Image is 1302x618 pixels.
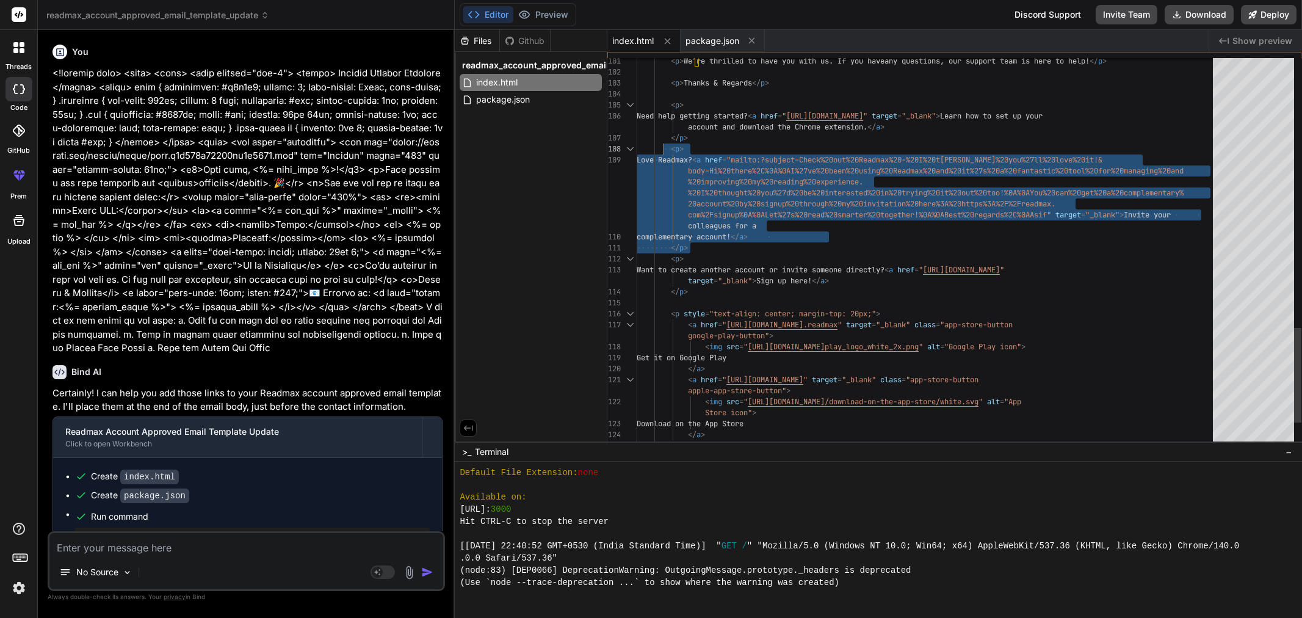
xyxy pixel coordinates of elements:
span: [URL]: [460,503,490,515]
span: a [696,430,701,440]
span: " [743,342,748,352]
div: 108 [607,144,621,154]
span: > [684,243,688,253]
span: = [897,111,902,121]
span: Learn how to set up your [940,111,1043,121]
div: 123 [607,418,621,429]
span: p [679,441,684,451]
span: .0.0 Safari/537.36" [460,552,557,564]
span: target [688,276,714,286]
span: Need help getting started? [637,111,748,121]
div: 105 [607,100,621,111]
div: 118 [607,341,621,352]
div: 122 [607,396,621,407]
div: Click to collapse the range. [622,319,638,330]
span: play_logo_white_2x.png [825,342,919,352]
h6: You [72,46,89,58]
span: < [688,320,692,330]
span: [URL][DOMAIN_NAME] [748,397,825,407]
span: = [718,320,722,330]
span: src [726,397,739,407]
span: "app-store-button [940,320,1013,330]
span: "_blank" [902,111,936,121]
span: a [696,155,701,165]
span: = [837,375,842,385]
span: index.html [475,75,519,90]
h6: Bind AI [71,366,101,378]
span: "Google Play icon" [944,342,1021,352]
p: <!loremip dolo> <sita> <cons> <adip elitsed="doe-4"> <tempo> Incidid Utlabor Etdolore </magna> <a... [52,67,443,355]
span: a [752,111,756,121]
img: Pick Models [122,567,132,578]
label: prem [10,191,27,202]
span: [URL][DOMAIN_NAME]. [726,320,808,330]
span: > [786,386,790,396]
span: p [679,287,684,297]
button: Editor [463,6,513,23]
span: 3000 [491,503,512,515]
div: 113 [607,264,621,275]
span: [URL][DOMAIN_NAME] [748,342,825,352]
div: 112 [607,253,621,264]
span: 20managing%20and [1115,166,1184,176]
span: a [692,375,696,385]
span: "_blank" [718,276,752,286]
span: target [846,320,872,330]
span: Download on the App Store [637,419,743,429]
span: none [578,467,599,479]
span: (node:83) [DEP0066] DeprecationWarning: OutgoingMessage.prototype._headers is deprecated [460,564,911,576]
img: attachment [402,565,416,580]
span: target [812,375,837,385]
span: > [1119,210,1124,220]
span: Available on: [460,491,526,503]
span: href [897,265,914,275]
div: 109 [607,154,621,165]
span: Default File Extension: [460,467,577,479]
div: Click to collapse the range. [622,374,638,385]
span: " [863,111,867,121]
span: p [679,133,684,143]
span: href [705,155,722,165]
span: Love Readmax? [637,155,692,165]
span: a [696,364,701,374]
span: " [722,320,726,330]
span: = [902,375,906,385]
span: Get it on Google Play [637,353,726,363]
span: < [671,254,675,264]
div: 102 [607,67,621,78]
span: te someone directly? [799,265,884,275]
span: = [778,111,782,121]
span: admax%20and%20it%27s%20a%20fantastic%20tool%20for% [902,166,1115,176]
span: = [739,342,743,352]
span: </ [752,78,761,88]
span: − [1286,446,1292,458]
p: Always double-check its answers. Your in Bind [48,591,445,603]
span: = [914,265,919,275]
span: > [765,78,769,88]
span: [URL][DOMAIN_NAME] [726,375,803,385]
span: alt [927,342,940,352]
div: 119 [607,352,621,363]
span: a [876,122,880,132]
div: Create [91,489,189,502]
span: > [876,309,880,319]
span: > [752,408,756,418]
span: src [726,342,739,352]
span: = [718,375,722,385]
code: package.json [120,489,189,503]
span: a [692,320,696,330]
span: [PERSON_NAME]%20you%27ll%20love%20it!& [940,155,1102,165]
span: " [837,320,842,330]
span: n%20here%3A%20https%3A%2F%2Freadmax. [902,199,1055,209]
span: > [936,111,940,121]
div: Discord Support [1007,5,1088,24]
span: " [978,397,983,407]
span: > [743,232,748,242]
div: 117 [607,319,621,330]
span: </ [688,430,696,440]
span: p [675,309,679,319]
span: Sign up here! [756,276,812,286]
span: > [752,276,756,286]
div: 125 [607,440,621,451]
div: 115 [607,297,621,308]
